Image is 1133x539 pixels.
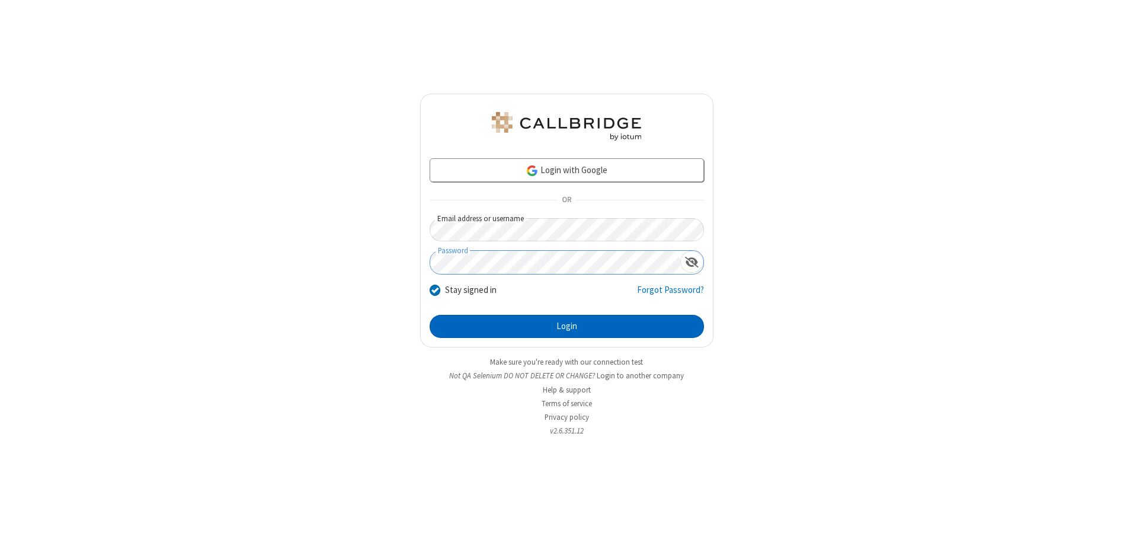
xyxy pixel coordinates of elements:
input: Email address or username [430,218,704,241]
a: Privacy policy [545,412,589,422]
label: Stay signed in [445,283,497,297]
a: Terms of service [542,398,592,409]
span: OR [557,192,576,209]
div: Show password [680,251,703,273]
a: Login with Google [430,158,704,182]
img: QA Selenium DO NOT DELETE OR CHANGE [489,112,644,141]
li: v2.6.351.12 [420,425,713,436]
button: Login to another company [597,370,684,381]
a: Make sure you're ready with our connection test [490,357,643,367]
img: google-icon.png [526,164,539,177]
button: Login [430,315,704,339]
a: Forgot Password? [637,283,704,306]
input: Password [430,251,680,274]
a: Help & support [543,385,591,395]
li: Not QA Selenium DO NOT DELETE OR CHANGE? [420,370,713,381]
